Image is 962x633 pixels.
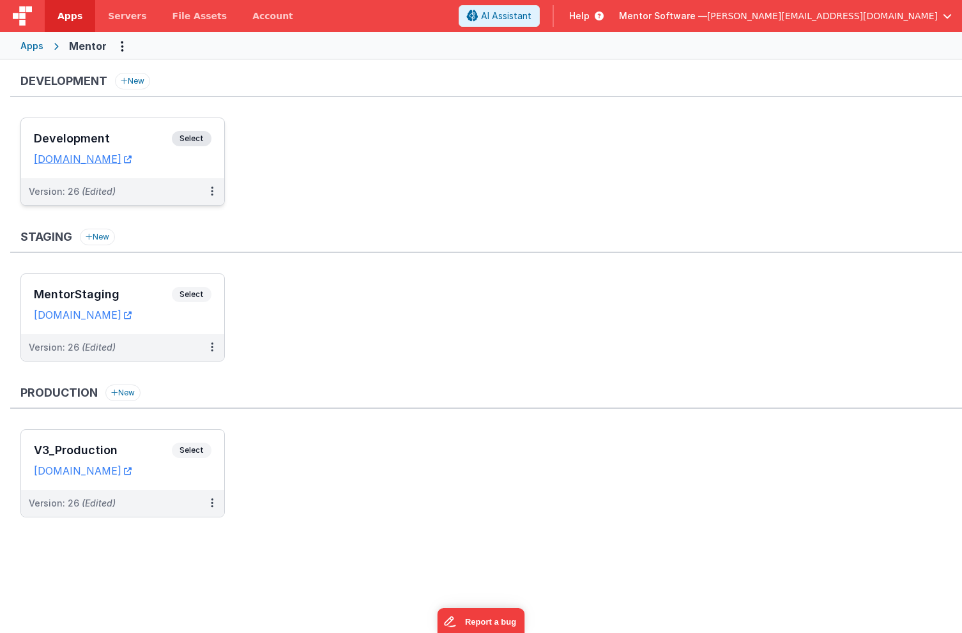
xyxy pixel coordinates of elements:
a: [DOMAIN_NAME] [34,153,132,165]
span: AI Assistant [481,10,531,22]
div: Mentor [69,38,107,54]
a: [DOMAIN_NAME] [34,464,132,477]
button: New [115,73,150,89]
span: (Edited) [82,186,116,197]
h3: MentorStaging [34,288,172,301]
button: New [105,385,141,401]
button: Mentor Software — [PERSON_NAME][EMAIL_ADDRESS][DOMAIN_NAME] [619,10,952,22]
span: Mentor Software — [619,10,707,22]
a: [DOMAIN_NAME] [34,309,132,321]
div: Apps [20,40,43,52]
button: AI Assistant [459,5,540,27]
h3: V3_Production [34,444,172,457]
span: (Edited) [82,342,116,353]
span: Apps [57,10,82,22]
h3: Development [34,132,172,145]
span: File Assets [172,10,227,22]
h3: Development [20,75,107,88]
button: New [80,229,115,245]
span: [PERSON_NAME][EMAIL_ADDRESS][DOMAIN_NAME] [707,10,938,22]
div: Version: 26 [29,341,116,354]
span: (Edited) [82,498,116,508]
span: Select [172,131,211,146]
span: Select [172,443,211,458]
h3: Production [20,386,98,399]
h3: Staging [20,231,72,243]
span: Select [172,287,211,302]
div: Version: 26 [29,185,116,198]
span: Servers [108,10,146,22]
div: Version: 26 [29,497,116,510]
button: Options [112,36,132,56]
span: Help [569,10,590,22]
